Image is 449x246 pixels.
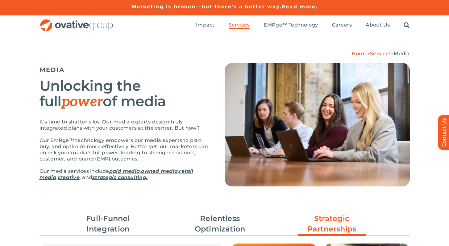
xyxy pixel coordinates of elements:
a: Impact [196,22,214,29]
img: Media – Hero [225,63,410,186]
a: Services [370,51,391,56]
span: Impact [196,22,214,28]
a: creative [58,174,80,180]
a: Marketing is broken—but there’s a better way. [131,4,282,10]
a: owned media [141,168,178,174]
ul: Post Filters [39,210,410,237]
a: retail media [39,168,193,180]
p: Our media services include , , , , and [39,168,209,181]
a: Relentless Optimization [186,213,254,234]
nav: Menu [196,15,410,35]
h5: MEDIA [39,66,209,73]
a: Home [352,51,368,56]
em: power [61,93,103,110]
a: strategic consulting. [92,174,148,180]
a: OG_Full_horizontal_RGB [39,19,114,24]
a: paid media [109,168,140,174]
a: EMRge™ Technology [264,22,318,29]
a: Services [229,22,250,29]
a: Search [404,22,410,29]
span: About Us [366,22,390,28]
a: Strategic Partnerships [298,213,366,237]
h2: Unlocking the full of media [39,78,209,110]
span: EMRge™ Technology [264,22,318,28]
a: Careers [332,22,352,29]
span: » » [352,51,410,56]
p: It’s time to shatter silos. Our media experts design truly integrated plans with your customers a... [39,119,209,131]
span: Careers [332,22,352,28]
span: Services [229,22,250,28]
span: Media [394,51,410,56]
a: About Us [366,22,390,29]
a: Read more. [281,4,318,10]
a: Full-Funnel Integration [74,213,142,234]
p: Our EMRge™ technology empowers our media experts to plan, buy, and optimize more effectively. Bet... [39,137,209,162]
